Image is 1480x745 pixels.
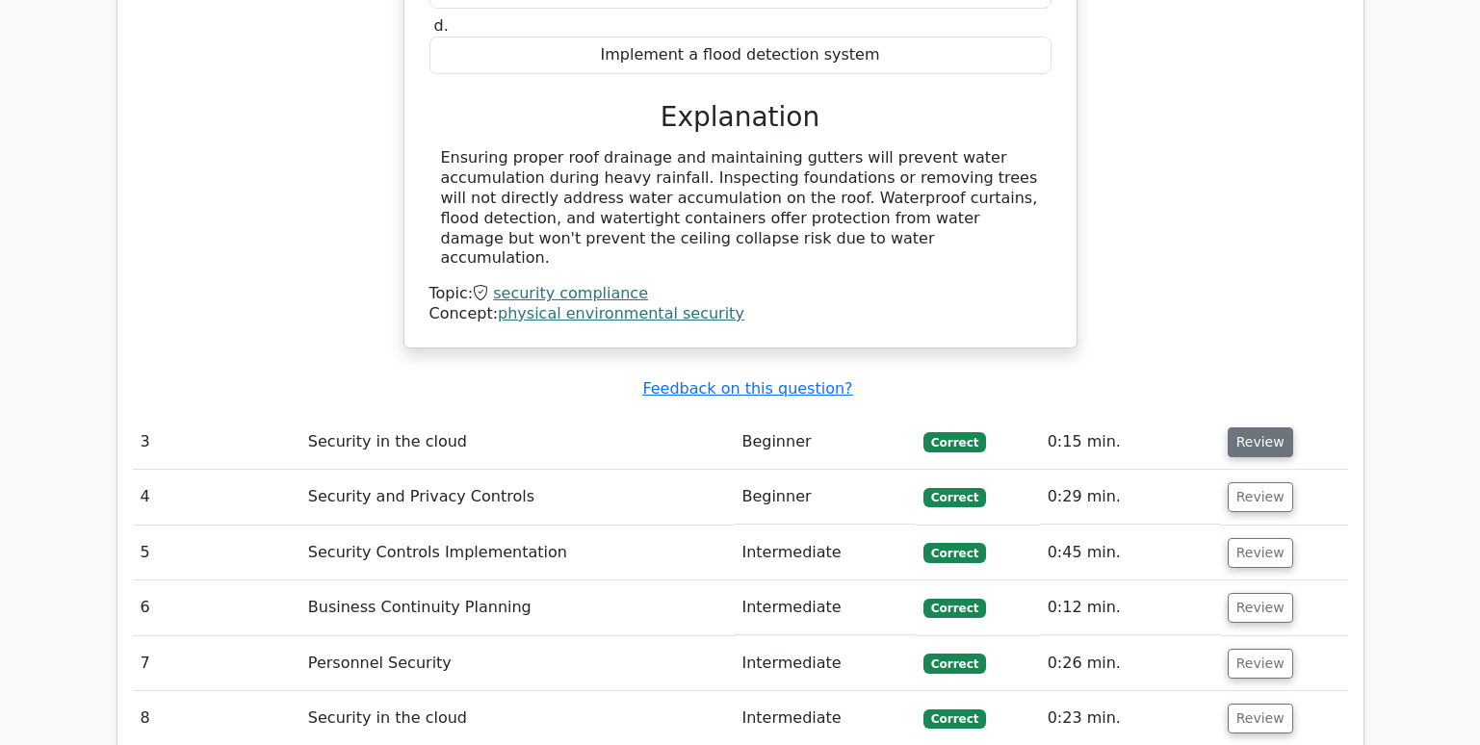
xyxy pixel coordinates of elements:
[1228,538,1293,568] button: Review
[642,379,852,398] a: Feedback on this question?
[1228,427,1293,457] button: Review
[1040,415,1220,470] td: 0:15 min.
[300,526,735,580] td: Security Controls Implementation
[734,580,915,635] td: Intermediate
[300,636,735,691] td: Personnel Security
[133,526,300,580] td: 5
[923,709,986,729] span: Correct
[923,599,986,618] span: Correct
[493,284,648,302] a: security compliance
[1228,593,1293,623] button: Review
[429,37,1052,74] div: Implement a flood detection system
[734,526,915,580] td: Intermediate
[1228,482,1293,512] button: Review
[923,654,986,673] span: Correct
[1228,704,1293,733] button: Review
[923,543,986,562] span: Correct
[923,432,986,451] span: Correct
[1040,526,1220,580] td: 0:45 min.
[441,101,1040,134] h3: Explanation
[1040,580,1220,635] td: 0:12 min.
[133,580,300,635] td: 6
[498,304,744,322] a: physical environmental security
[300,470,735,525] td: Security and Privacy Controls
[1040,470,1220,525] td: 0:29 min.
[300,415,735,470] td: Security in the cloud
[133,636,300,691] td: 7
[429,304,1052,324] div: Concept:
[133,470,300,525] td: 4
[923,488,986,507] span: Correct
[734,470,915,525] td: Beginner
[734,636,915,691] td: Intermediate
[441,148,1040,269] div: Ensuring proper roof drainage and maintaining gutters will prevent water accumulation during heav...
[300,580,735,635] td: Business Continuity Planning
[133,415,300,470] td: 3
[734,415,915,470] td: Beginner
[434,16,449,35] span: d.
[1228,649,1293,679] button: Review
[429,284,1052,304] div: Topic:
[1040,636,1220,691] td: 0:26 min.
